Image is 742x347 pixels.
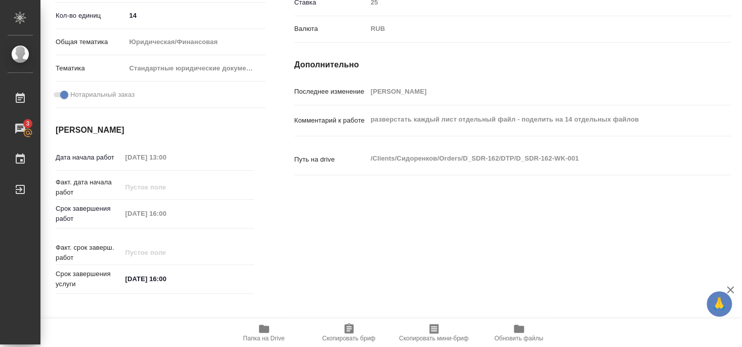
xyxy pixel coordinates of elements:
span: 3 [20,119,35,129]
input: ✎ Введи что-нибудь [122,272,210,286]
textarea: /Clients/Сидоренков/Orders/D_SDR-162/DTP/D_SDR-162-WK-001 [367,150,694,167]
span: Нотариальный заказ [70,90,135,100]
p: Путь на drive [294,155,367,165]
span: Скопировать мини-бриф [399,335,468,342]
button: 🙏 [707,291,732,317]
div: RUB [367,20,694,37]
button: Папка на Drive [222,319,307,347]
input: Пустое поле [122,150,210,165]
span: Обновить файлы [494,335,543,342]
p: Срок завершения работ [56,204,122,224]
p: Факт. срок заверш. работ [56,243,122,263]
button: Обновить файлы [476,319,561,347]
div: Стандартные юридические документы, договоры, уставы [125,60,266,77]
textarea: разверстать каждый лист отдельный файл - поделить на 14 отдельных файлов [367,111,694,128]
span: 🙏 [711,293,728,315]
h4: Дополнительно [294,59,731,71]
input: Пустое поле [122,245,210,260]
input: Пустое поле [122,206,210,221]
span: Скопировать бриф [322,335,375,342]
h4: [PERSON_NAME] [56,124,254,136]
p: Кол-во единиц [56,11,125,21]
p: Срок завершения услуги [56,269,122,289]
p: Комментарий к работе [294,115,367,126]
div: Юридическая/Финансовая [125,33,266,51]
p: Факт. дата начала работ [56,177,122,198]
p: Дата начала работ [56,152,122,163]
input: Пустое поле [367,84,694,99]
p: Общая тематика [56,37,125,47]
input: ✎ Введи что-нибудь [125,8,266,23]
p: Валюта [294,24,367,34]
span: Папка на Drive [243,335,285,342]
button: Скопировать бриф [307,319,391,347]
p: Тематика [56,63,125,73]
button: Скопировать мини-бриф [391,319,476,347]
p: Последнее изменение [294,87,367,97]
a: 3 [3,116,38,141]
input: Пустое поле [122,180,210,195]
